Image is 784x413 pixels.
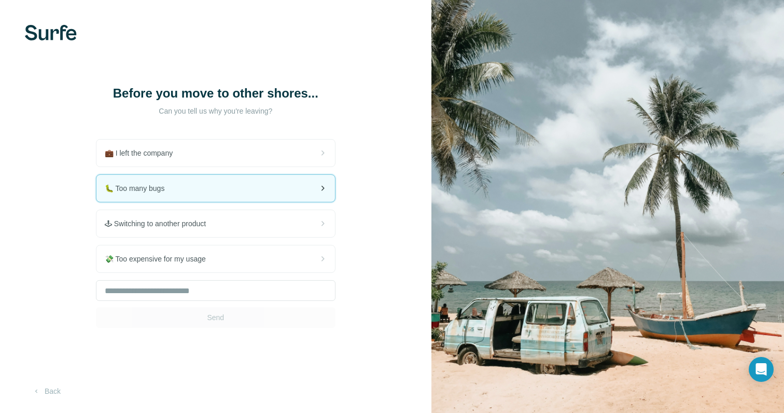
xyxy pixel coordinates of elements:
span: 💸 Too expensive for my usage [105,254,214,264]
button: Back [25,382,68,401]
p: Can you tell us why you're leaving? [112,106,319,116]
span: 🐛 Too many bugs [105,183,173,194]
span: 💼 I left the company [105,148,181,158]
h1: Before you move to other shores... [112,85,319,102]
span: 🕹 Switching to another product [105,218,214,229]
div: Open Intercom Messenger [749,357,774,382]
img: Surfe's logo [25,25,77,40]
